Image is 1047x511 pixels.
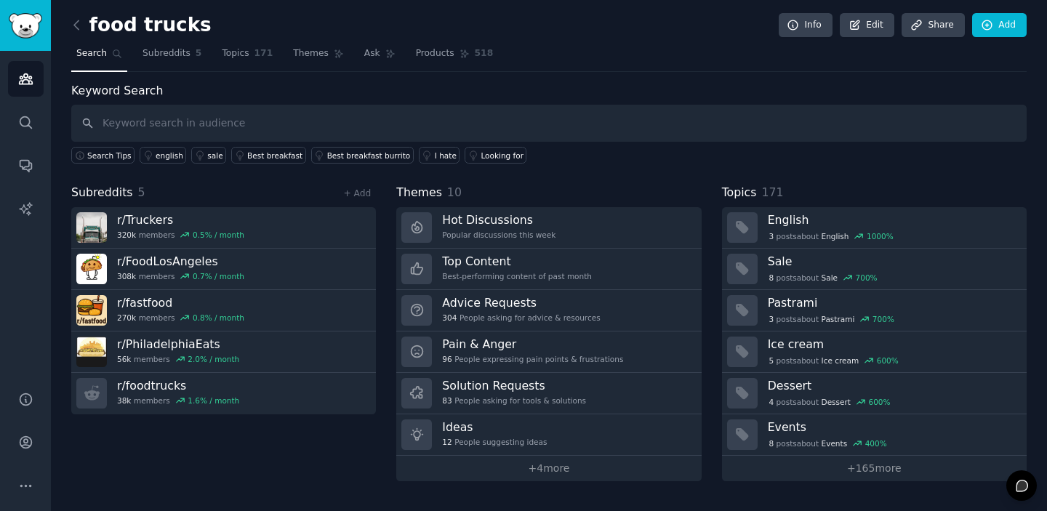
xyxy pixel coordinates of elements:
a: Ideas12People suggesting ideas [396,414,701,456]
div: 1000 % [867,231,894,241]
a: Best breakfast [231,147,306,164]
div: 700 % [856,273,878,283]
h3: Events [768,419,1016,435]
a: + Add [343,188,371,198]
h3: Ideas [442,419,547,435]
span: 4 [769,397,774,407]
span: 83 [442,395,452,406]
span: 12 [442,437,452,447]
span: Events [822,438,848,448]
span: 270k [117,313,136,323]
h3: Hot Discussions [442,212,555,228]
a: Themes [288,42,349,72]
input: Keyword search in audience [71,105,1027,142]
span: Subreddits [143,47,190,60]
span: 308k [117,271,136,281]
h2: food trucks [71,14,212,37]
a: Top ContentBest-performing content of past month [396,249,701,290]
a: +4more [396,456,701,481]
h3: r/ foodtrucks [117,378,239,393]
span: Themes [396,184,442,202]
div: 0.5 % / month [193,230,244,240]
span: 3 [769,314,774,324]
a: Dessert4postsaboutDessert600% [722,373,1027,414]
a: r/foodtrucks38kmembers1.6% / month [71,373,376,414]
a: Edit [840,13,894,38]
div: People suggesting ideas [442,437,547,447]
a: I hate [419,147,460,164]
span: Pastrami [822,314,855,324]
span: Dessert [822,397,851,407]
div: People expressing pain points & frustrations [442,354,623,364]
a: r/Truckers320kmembers0.5% / month [71,207,376,249]
span: 10 [447,185,462,199]
div: 700 % [872,314,894,324]
h3: Pain & Anger [442,337,623,352]
div: english [156,150,183,161]
a: Products518 [411,42,498,72]
div: 0.7 % / month [193,271,244,281]
div: People asking for tools & solutions [442,395,586,406]
a: Search [71,42,127,72]
h3: Dessert [768,378,1016,393]
a: Advice Requests304People asking for advice & resources [396,290,701,331]
div: post s about [768,313,896,326]
span: 518 [475,47,494,60]
span: English [822,231,849,241]
a: english [140,147,186,164]
label: Keyword Search [71,84,163,97]
a: Topics171 [217,42,278,72]
span: 171 [761,185,783,199]
span: Sale [822,273,838,283]
img: Truckers [76,212,107,243]
div: 0.8 % / month [193,313,244,323]
span: 5 [769,355,774,366]
a: Add [972,13,1027,38]
span: 320k [117,230,136,240]
h3: Sale [768,254,1016,269]
h3: English [768,212,1016,228]
div: Popular discussions this week [442,230,555,240]
span: Search Tips [87,150,132,161]
span: 5 [138,185,145,199]
div: members [117,395,239,406]
div: members [117,313,244,323]
span: Products [416,47,454,60]
div: I hate [435,150,457,161]
img: PhiladelphiaEats [76,337,107,367]
span: 3 [769,231,774,241]
span: Search [76,47,107,60]
div: members [117,354,239,364]
a: Subreddits5 [137,42,206,72]
span: Topics [722,184,757,202]
a: r/PhiladelphiaEats56kmembers2.0% / month [71,331,376,373]
a: r/FoodLosAngeles308kmembers0.7% / month [71,249,376,290]
h3: Pastrami [768,295,1016,310]
span: Ice cream [822,355,859,366]
button: Search Tips [71,147,135,164]
h3: r/ fastfood [117,295,244,310]
div: post s about [768,230,895,243]
div: post s about [768,354,900,367]
span: 8 [769,438,774,448]
span: 5 [196,47,202,60]
a: Ask [359,42,401,72]
div: members [117,230,244,240]
h3: Ice cream [768,337,1016,352]
h3: r/ Truckers [117,212,244,228]
div: sale [207,150,222,161]
a: Best breakfast burrito [311,147,414,164]
div: post s about [768,437,888,450]
div: Looking for [481,150,523,161]
img: FoodLosAngeles [76,254,107,284]
div: 2.0 % / month [188,354,239,364]
img: GummySearch logo [9,13,42,39]
div: Best-performing content of past month [442,271,592,281]
div: 600 % [868,397,890,407]
a: Info [779,13,833,38]
a: Pain & Anger96People expressing pain points & frustrations [396,331,701,373]
a: r/fastfood270kmembers0.8% / month [71,290,376,331]
span: Topics [222,47,249,60]
a: English3postsaboutEnglish1000% [722,207,1027,249]
a: Ice cream5postsaboutIce cream600% [722,331,1027,373]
